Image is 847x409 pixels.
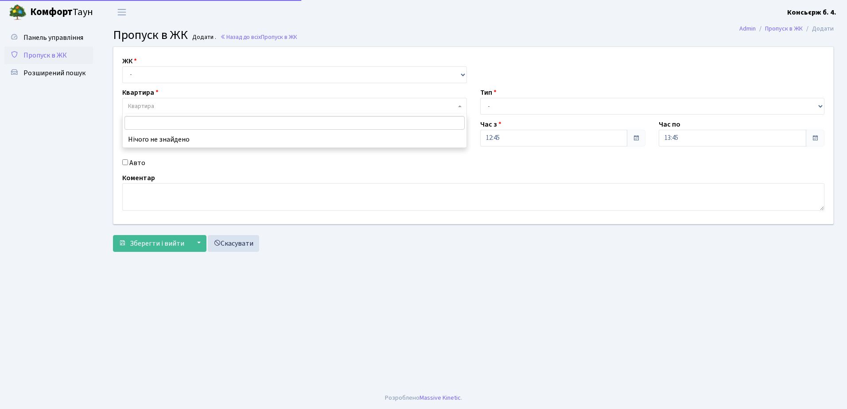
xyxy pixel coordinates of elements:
span: Розширений пошук [23,68,85,78]
a: Консьєрж б. 4. [787,7,836,18]
span: Пропуск в ЖК [113,26,188,44]
label: Авто [129,158,145,168]
b: Консьєрж б. 4. [787,8,836,17]
label: Коментар [122,173,155,183]
div: Розроблено . [385,393,462,403]
span: Пропуск в ЖК [23,50,67,60]
li: Додати [803,24,834,34]
img: logo.png [9,4,27,21]
span: Пропуск в ЖК [261,33,297,41]
label: Тип [480,87,497,98]
a: Пропуск в ЖК [4,46,93,64]
a: Назад до всіхПропуск в ЖК [220,33,297,41]
a: Пропуск в ЖК [765,24,803,33]
li: Нічого не знайдено [123,131,466,147]
button: Зберегти і вийти [113,235,190,252]
label: Час по [659,119,680,130]
a: Скасувати [208,235,259,252]
a: Admin [739,24,756,33]
small: Додати . [190,34,216,41]
label: Квартира [122,87,159,98]
button: Переключити навігацію [111,5,133,19]
span: Таун [30,5,93,20]
span: Квартира [128,102,154,111]
label: ЖК [122,56,137,66]
span: Панель управління [23,33,83,42]
span: Зберегти і вийти [130,239,184,248]
b: Комфорт [30,5,73,19]
label: Час з [480,119,501,130]
a: Панель управління [4,29,93,46]
a: Розширений пошук [4,64,93,82]
a: Massive Kinetic [420,393,461,402]
nav: breadcrumb [726,19,847,38]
